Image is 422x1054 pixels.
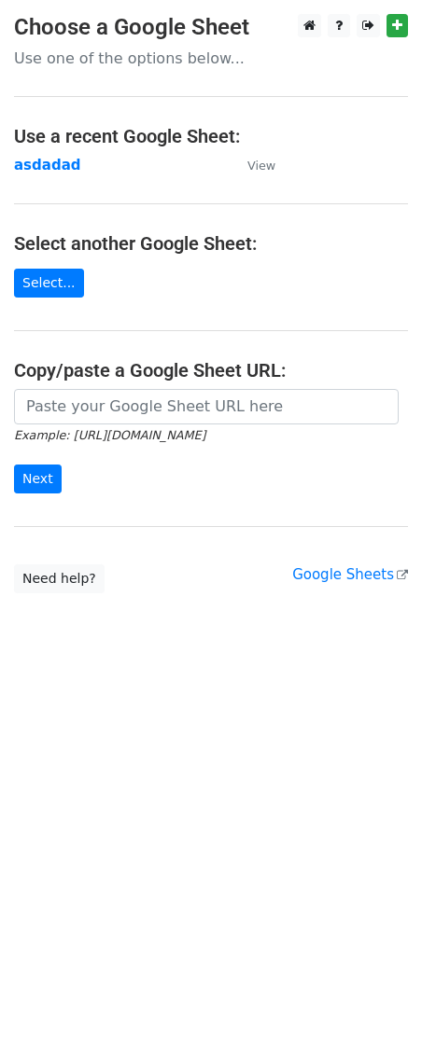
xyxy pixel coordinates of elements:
a: asdadad [14,157,81,173]
p: Use one of the options below... [14,49,408,68]
a: Need help? [14,564,105,593]
small: Example: [URL][DOMAIN_NAME] [14,428,205,442]
input: Paste your Google Sheet URL here [14,389,399,424]
h3: Choose a Google Sheet [14,14,408,41]
h4: Select another Google Sheet: [14,232,408,255]
a: View [229,157,275,173]
h4: Copy/paste a Google Sheet URL: [14,359,408,381]
a: Google Sheets [292,566,408,583]
a: Select... [14,269,84,298]
input: Next [14,465,62,493]
h4: Use a recent Google Sheet: [14,125,408,147]
small: View [247,159,275,173]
